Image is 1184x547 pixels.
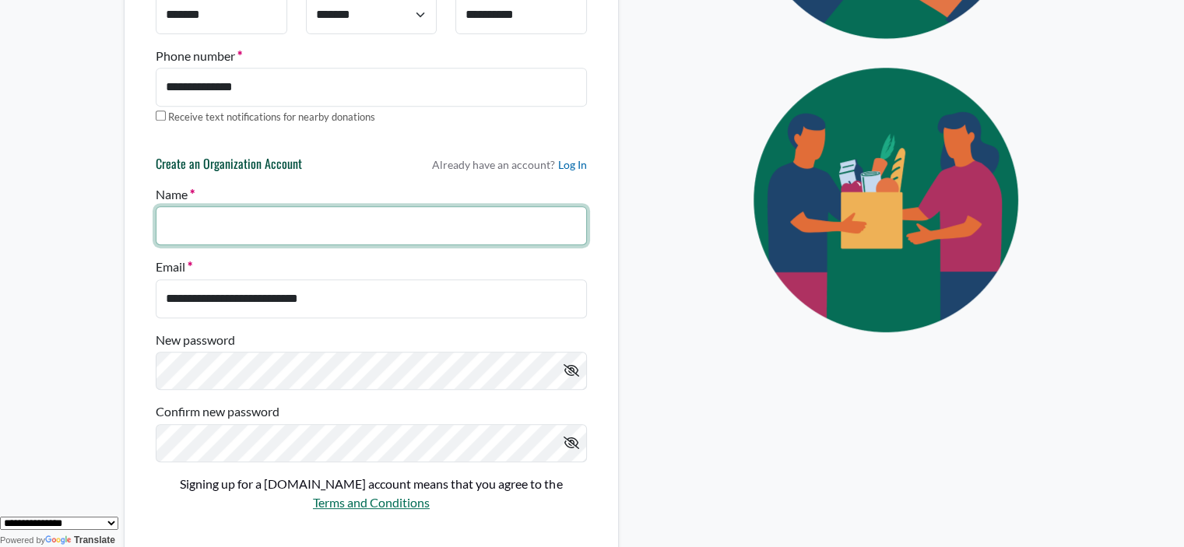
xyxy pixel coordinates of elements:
[45,535,74,546] img: Google Translate
[718,53,1060,346] img: Eye Icon
[432,156,587,173] p: Already have an account?
[156,47,242,65] label: Phone number
[45,535,115,545] a: Translate
[156,258,192,276] label: Email
[156,475,587,493] p: Signing up for a [DOMAIN_NAME] account means that you agree to the
[156,331,235,349] label: New password
[558,156,587,173] a: Log In
[168,110,375,125] label: Receive text notifications for nearby donations
[156,185,195,204] label: Name
[313,495,430,510] a: Terms and Conditions
[156,402,279,421] label: Confirm new password
[156,156,302,178] h6: Create an Organization Account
